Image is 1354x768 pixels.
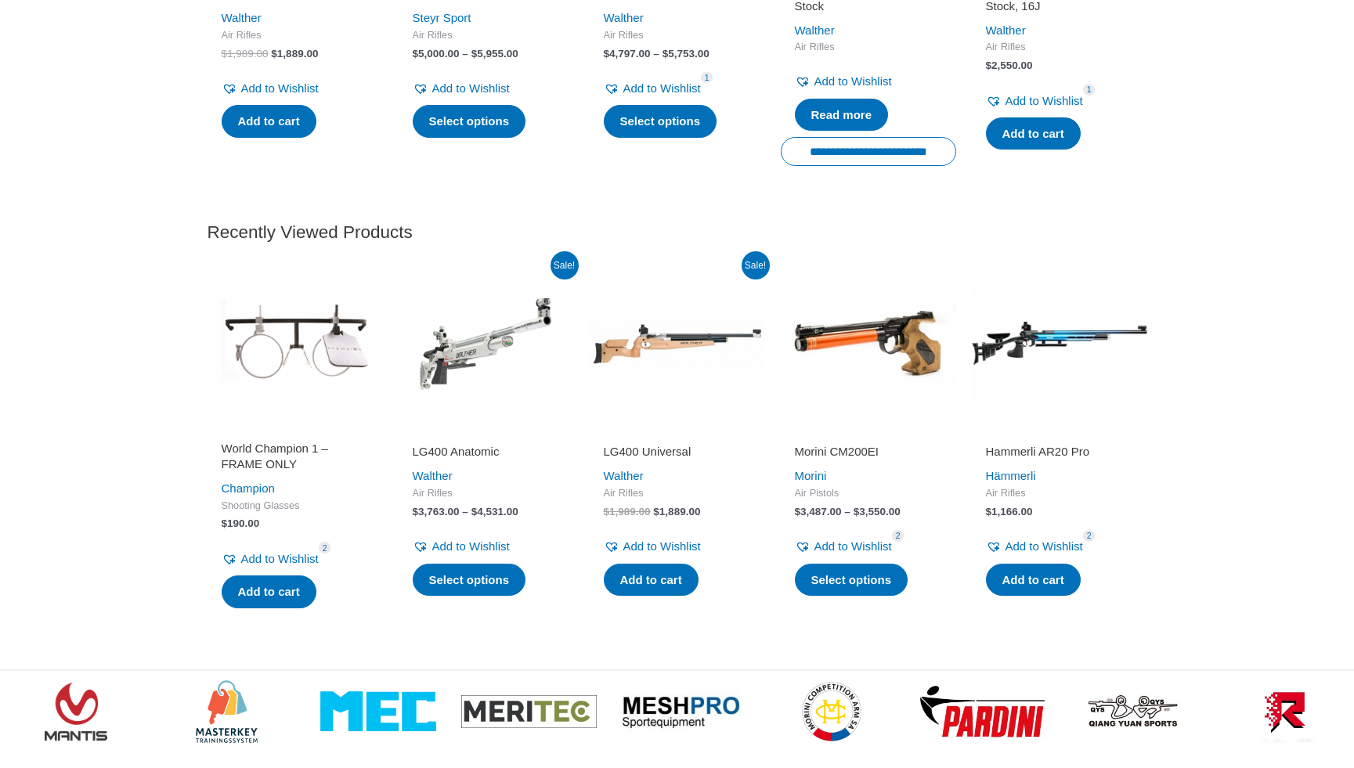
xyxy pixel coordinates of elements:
[623,539,701,553] span: Add to Wishlist
[814,74,892,88] span: Add to Wishlist
[701,72,713,84] span: 1
[413,444,560,460] h2: LG400 Anatomic
[222,105,316,138] a: Add to cart: “LG400 Universal”
[986,506,992,517] span: $
[604,506,610,517] span: $
[972,256,1147,431] img: Hämmerli AR20 Pro
[208,221,1147,243] h2: Recently Viewed Products
[604,564,699,597] a: Add to cart: “LG400 Universal”
[1083,84,1096,96] span: 1
[471,506,518,517] bdi: 4,531.00
[222,11,262,24] a: Walther
[795,70,892,92] a: Add to Wishlist
[241,81,319,95] span: Add to Wishlist
[653,48,659,59] span: –
[986,59,1033,71] bdi: 2,550.00
[604,11,644,24] a: Walther
[604,48,610,59] span: $
[604,444,751,465] a: LG400 Universal
[781,256,956,431] img: CM200EI
[986,444,1133,465] a: Hammerli AR20 Pro
[814,539,892,553] span: Add to Wishlist
[844,506,850,517] span: –
[795,23,835,37] a: Walther
[471,506,478,517] span: $
[413,11,471,24] a: Steyr Sport
[241,552,319,565] span: Add to Wishlist
[222,499,369,513] span: Shooting Glasses
[432,539,510,553] span: Add to Wishlist
[208,256,383,431] img: WORLD CHAMPION 1
[271,48,277,59] span: $
[604,487,751,500] span: Air Rifles
[222,517,228,529] span: $
[413,78,510,99] a: Add to Wishlist
[986,487,1133,500] span: Air Rifles
[1006,94,1083,107] span: Add to Wishlist
[653,506,659,517] span: $
[413,487,560,500] span: Air Rifles
[222,48,228,59] span: $
[551,251,579,279] span: Sale!
[892,530,904,542] span: 2
[413,105,526,138] a: Select options for “Steyr Challenge”
[413,29,560,42] span: Air Rifles
[986,444,1133,460] h2: Hammerli AR20 Pro
[986,564,1081,597] a: Add to cart: “Hammerli AR20 Pro”
[413,535,510,557] a: Add to Wishlist
[1006,539,1083,553] span: Add to Wishlist
[413,564,526,597] a: Select options for “LG400 Anatomic”
[795,506,801,517] span: $
[271,48,318,59] bdi: 1,889.00
[795,487,942,500] span: Air Pistols
[795,444,942,465] a: Morini CM200EI
[986,90,1083,112] a: Add to Wishlist
[471,48,478,59] span: $
[222,481,275,495] a: Champion
[795,444,942,460] h2: Morini CM200EI
[653,506,700,517] bdi: 1,889.00
[222,441,369,478] a: World Champion 1 – FRAME ONLY
[795,41,942,54] span: Air Rifles
[986,469,1036,482] a: Hämmerli
[604,48,651,59] bdi: 4,797.00
[623,81,701,95] span: Add to Wishlist
[222,78,319,99] a: Add to Wishlist
[604,506,651,517] bdi: 1,989.00
[471,48,518,59] bdi: 5,955.00
[222,517,260,529] bdi: 190.00
[742,251,770,279] span: Sale!
[986,41,1133,54] span: Air Rifles
[795,506,842,517] bdi: 3,487.00
[604,535,701,557] a: Add to Wishlist
[604,78,701,99] a: Add to Wishlist
[604,469,644,482] a: Walther
[222,29,369,42] span: Air Rifles
[795,469,827,482] a: Morini
[986,59,992,71] span: $
[413,506,460,517] bdi: 3,763.00
[399,256,574,431] img: LG400 Anatomic
[413,48,419,59] span: $
[795,535,892,557] a: Add to Wishlist
[854,506,901,517] bdi: 3,550.00
[222,441,369,471] h2: World Champion 1 – FRAME ONLY
[1083,530,1096,542] span: 2
[319,542,331,553] span: 2
[413,506,419,517] span: $
[590,256,765,431] img: LG400 Universal
[663,48,669,59] span: $
[413,469,453,482] a: Walther
[462,48,468,59] span: –
[604,105,717,138] a: Select options for “LG500 itec”
[604,444,751,460] h2: LG400 Universal
[854,506,860,517] span: $
[462,506,468,517] span: –
[432,81,510,95] span: Add to Wishlist
[986,117,1081,150] a: Add to cart: “LG400 Field Target Wood Stock, 16J”
[795,99,889,132] a: Read more about “LG400 Benchrest Wood Stock”
[222,48,269,59] bdi: 1,989.00
[604,29,751,42] span: Air Rifles
[413,48,460,59] bdi: 5,000.00
[986,23,1026,37] a: Walther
